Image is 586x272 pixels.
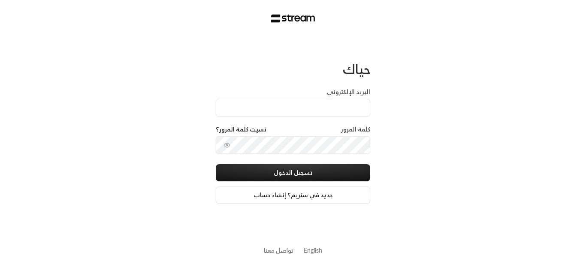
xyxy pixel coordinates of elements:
[304,242,322,258] a: English
[216,164,370,181] button: تسجيل الدخول
[343,58,370,80] span: حياك
[216,186,370,204] a: جديد في ستريم؟ إنشاء حساب
[220,138,234,152] button: toggle password visibility
[271,14,315,23] img: Stream Logo
[341,125,370,134] label: كلمة المرور
[327,88,370,96] label: البريد الإلكتروني
[216,125,266,134] a: نسيت كلمة المرور؟
[264,245,293,256] a: تواصل معنا
[264,246,293,255] button: تواصل معنا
